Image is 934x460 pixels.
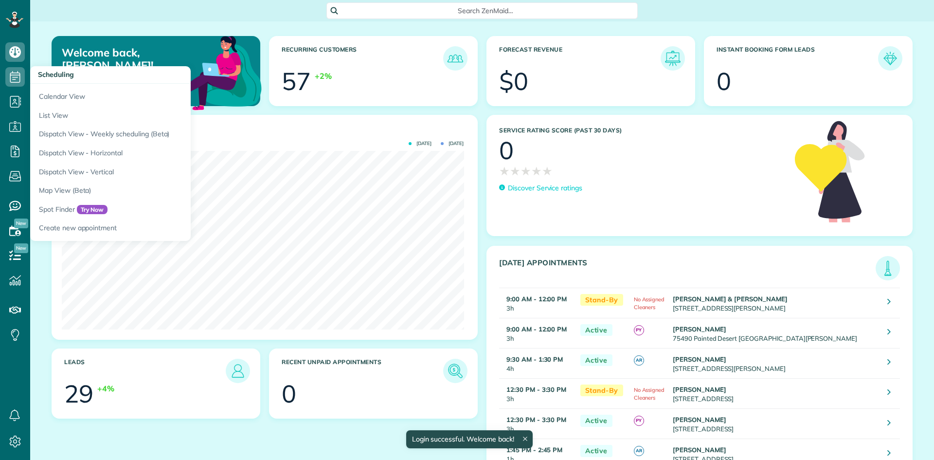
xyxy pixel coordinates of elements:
span: Active [580,324,612,336]
td: 3h [499,318,575,348]
span: ★ [510,163,521,180]
div: +2% [315,71,332,82]
h3: Recurring Customers [282,46,443,71]
h3: Service Rating score (past 30 days) [499,127,785,134]
span: Active [580,445,612,457]
a: Dispatch View - Horizontal [30,144,273,163]
td: 4h [499,348,575,378]
span: AR [634,355,644,366]
strong: [PERSON_NAME] & [PERSON_NAME] [673,295,788,303]
strong: 1:45 PM - 2:45 PM [506,446,562,454]
td: [STREET_ADDRESS][PERSON_NAME] [670,348,880,378]
span: Stand-By [580,294,623,306]
span: Scheduling [38,70,74,79]
a: Spot FinderTry Now [30,200,273,219]
strong: 9:00 AM - 12:00 PM [506,325,567,333]
a: Create new appointment [30,219,273,241]
strong: [PERSON_NAME] [673,325,726,333]
a: Calendar View [30,84,273,106]
td: 3h [499,288,575,318]
h3: [DATE] Appointments [499,258,876,280]
img: icon_recurring_customers-cf858462ba22bcd05b5a5880d41d6543d210077de5bb9ebc9590e49fd87d84ed.png [446,49,465,68]
h3: Forecast Revenue [499,46,661,71]
a: List View [30,106,273,125]
span: PY [634,416,644,426]
td: [STREET_ADDRESS][PERSON_NAME] [670,288,880,318]
div: +4% [97,383,114,394]
strong: [PERSON_NAME] [673,355,726,363]
img: icon_leads-1bed01f49abd5b7fead27621c3d59655bb73ed531f8eeb49469d10e621d6b896.png [228,361,248,381]
strong: [PERSON_NAME] [673,386,726,393]
a: Dispatch View - Vertical [30,163,273,182]
div: 29 [64,382,93,406]
strong: 12:30 PM - 3:30 PM [506,386,566,393]
td: [STREET_ADDRESS] [670,378,880,408]
span: No Assigned Cleaners [634,296,665,311]
td: 3h [499,409,575,439]
a: Map View (Beta) [30,181,273,200]
span: Stand-By [580,385,623,397]
strong: 12:30 PM - 3:30 PM [506,416,566,423]
div: 57 [282,69,311,93]
span: PY [634,325,644,335]
h3: Instant Booking Form Leads [717,46,878,71]
h3: Leads [64,359,226,383]
strong: [PERSON_NAME] [673,416,726,423]
span: ★ [531,163,542,180]
img: icon_form_leads-04211a6a04a5b2264e4ee56bc0799ec3eb69b7e499cbb523a139df1d13a81ae0.png [880,49,900,68]
img: dashboard_welcome-42a62b7d889689a78055ac9021e634bf52bae3f8056760290aed330b23ab8690.png [169,25,264,119]
strong: 9:00 AM - 12:00 PM [506,295,567,303]
td: [STREET_ADDRESS] [670,409,880,439]
strong: 9:30 AM - 1:30 PM [506,355,563,363]
span: ★ [521,163,531,180]
span: Active [580,354,612,367]
span: New [14,219,28,228]
span: AR [634,446,644,456]
span: [DATE] [441,141,464,146]
img: icon_unpaid_appointments-47b8ce3997adf2238b356f14209ab4cced10bd1f174958f3ca8f1d0dd7fffeee.png [446,361,465,381]
img: icon_todays_appointments-901f7ab196bb0bea1936b74009e4eb5ffbc2d2711fa7634e0d609ed5ef32b18b.png [878,258,898,278]
img: icon_forecast_revenue-8c13a41c7ed35a8dcfafea3cbb826a0462acb37728057bba2d056411b612bbbe.png [663,49,683,68]
td: 75490 Painted Desert [GEOGRAPHIC_DATA][PERSON_NAME] [670,318,880,348]
span: No Assigned Cleaners [634,386,665,401]
h3: Actual Revenue this month [64,128,467,136]
div: Login successful. Welcome back! [406,430,532,448]
a: Discover Service ratings [499,183,582,193]
div: 0 [282,382,296,406]
h3: Recent unpaid appointments [282,359,443,383]
strong: [PERSON_NAME] [673,446,726,454]
span: Try Now [77,205,108,215]
p: Welcome back, [PERSON_NAME]! [62,46,194,72]
td: 3h [499,378,575,408]
span: Active [580,415,612,427]
span: ★ [542,163,553,180]
span: ★ [499,163,510,180]
div: 0 [499,138,514,163]
a: Dispatch View - Weekly scheduling (Beta) [30,125,273,144]
div: $0 [499,69,528,93]
p: Discover Service ratings [508,183,582,193]
span: New [14,243,28,253]
span: [DATE] [409,141,431,146]
div: 0 [717,69,731,93]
